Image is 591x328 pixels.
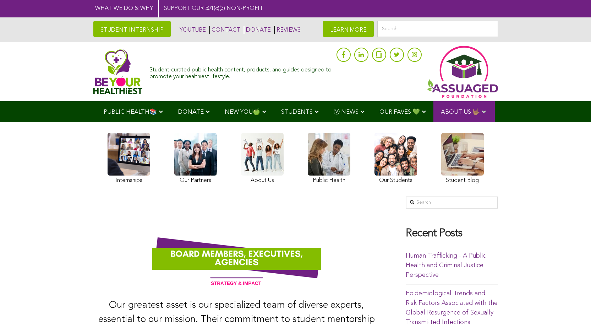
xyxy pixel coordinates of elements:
a: LEARN MORE [323,21,374,37]
div: Student-curated public health content, products, and guides designed to promote your healthiest l... [149,63,333,80]
a: STUDENT INTERNSHIP [93,21,171,37]
a: CONTACT [209,26,240,34]
img: glassdoor [376,51,381,58]
a: REVIEWS [274,26,301,34]
img: Dream-Team-Team-Stand-Up-Loyal-Board-Members-Banner-Assuaged [93,222,380,294]
input: Search [406,197,498,209]
a: YOUTUBE [178,26,206,34]
span: OUR FAVES 💚 [379,109,420,115]
span: PUBLIC HEALTH📚 [104,109,157,115]
img: Assuaged App [427,46,498,98]
div: Navigation Menu [93,101,498,122]
span: STUDENTS [281,109,313,115]
img: Assuaged [93,49,143,94]
span: Ⓥ NEWS [334,109,359,115]
span: DONATE [178,109,204,115]
h4: Recent Posts [406,228,498,240]
a: Epidemiological Trends and Risk Factors Associated with the Global Resurgence of Sexually Transmi... [406,290,498,326]
span: ABOUT US 🤟🏽 [441,109,480,115]
a: DONATE [244,26,271,34]
a: Human Trafficking - A Public Health and Criminal Justice Perspective [406,253,486,278]
span: NEW YOU🍏 [225,109,260,115]
input: Search [377,21,498,37]
iframe: Chat Widget [556,294,591,328]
